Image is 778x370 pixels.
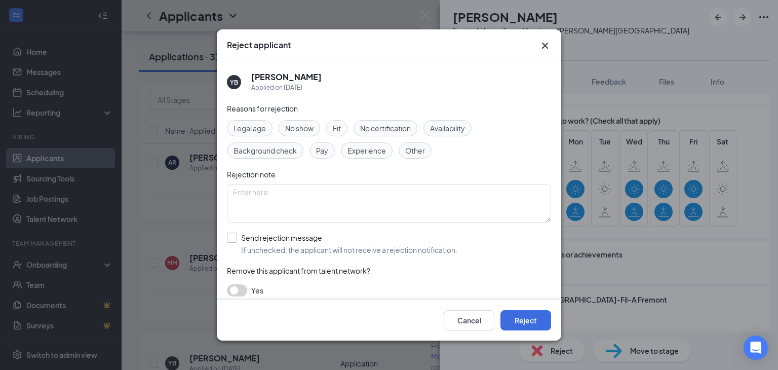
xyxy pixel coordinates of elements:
span: Fit [333,123,341,134]
button: Reject [500,310,551,330]
span: Remove this applicant from talent network? [227,266,370,275]
span: Other [405,145,425,156]
span: Experience [347,145,386,156]
h3: Reject applicant [227,40,291,51]
div: Open Intercom Messenger [744,336,768,360]
div: Applied on [DATE] [251,83,322,93]
div: YB [230,78,238,87]
span: Rejection note [227,170,276,179]
h5: [PERSON_NAME] [251,71,322,83]
button: Close [539,40,551,52]
span: Legal age [234,123,266,134]
span: Pay [316,145,328,156]
span: No certification [360,123,411,134]
button: Cancel [444,310,494,330]
span: Availability [430,123,465,134]
span: Background check [234,145,297,156]
span: Yes [251,284,263,297]
svg: Cross [539,40,551,52]
span: No show [285,123,314,134]
span: Reasons for rejection [227,104,298,113]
